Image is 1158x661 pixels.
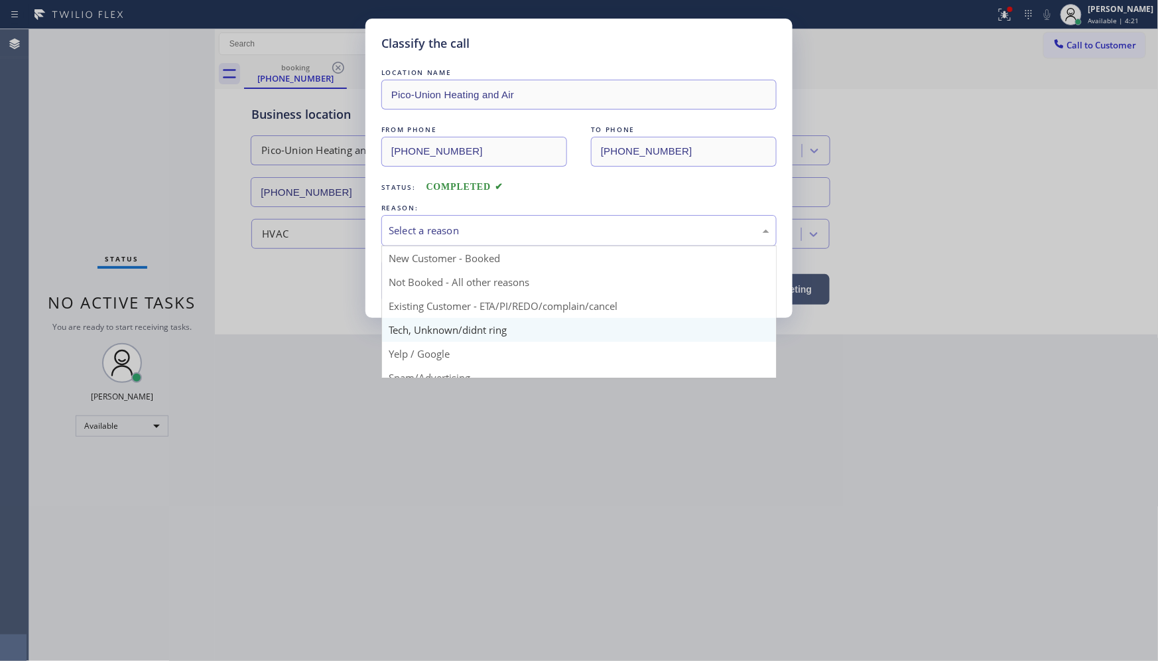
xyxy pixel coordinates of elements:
div: REASON: [381,201,777,215]
div: New Customer - Booked [382,246,776,270]
div: Existing Customer - ETA/PI/REDO/complain/cancel [382,294,776,318]
div: Not Booked - All other reasons [382,270,776,294]
span: COMPLETED [426,182,503,192]
div: Tech, Unknown/didnt ring [382,318,776,342]
span: Status: [381,183,416,192]
div: Yelp / Google [382,342,776,366]
div: Spam/Advertising [382,366,776,390]
input: To phone [591,137,777,167]
h5: Classify the call [381,35,470,52]
div: LOCATION NAME [381,66,777,80]
input: From phone [381,137,567,167]
div: FROM PHONE [381,123,567,137]
div: TO PHONE [591,123,777,137]
div: Select a reason [389,223,769,238]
